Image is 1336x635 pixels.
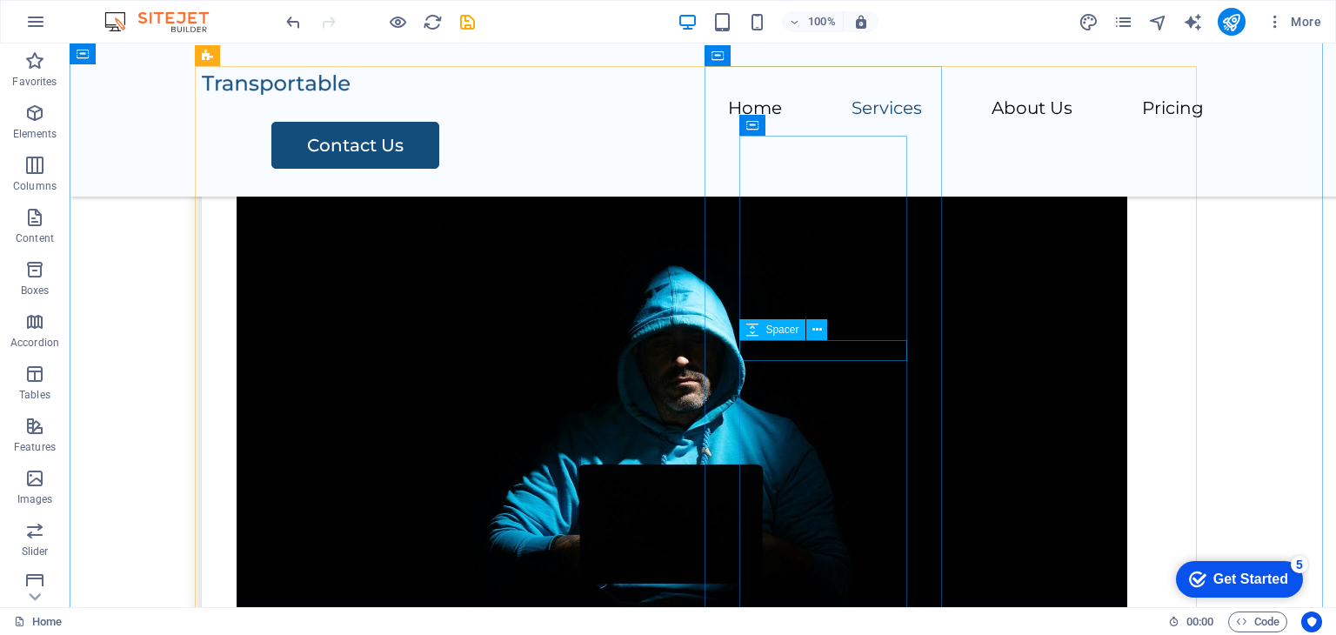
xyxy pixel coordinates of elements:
button: Code [1228,612,1287,632]
p: Tables [19,388,50,402]
i: AI Writer [1183,12,1203,32]
button: pages [1113,11,1134,32]
span: Spacer [765,324,798,335]
h6: Session time [1168,612,1214,632]
i: On resize automatically adjust zoom level to fit chosen device. [853,14,869,30]
i: Reload page [423,12,443,32]
i: Design (Ctrl+Alt+Y) [1079,12,1099,32]
button: Usercentrics [1301,612,1322,632]
button: save [457,11,478,32]
img: Editor Logo [100,11,230,32]
button: text_generator [1183,11,1204,32]
button: reload [422,11,443,32]
p: Features [14,440,56,454]
button: 100% [782,11,844,32]
span: Code [1236,612,1279,632]
button: undo [283,11,304,32]
a: Click to cancel selection. Double-click to open Pages [14,612,62,632]
p: Images [17,492,53,506]
p: Accordion [10,336,59,350]
i: Pages (Ctrl+Alt+S) [1113,12,1133,32]
div: Get Started [51,19,126,35]
button: publish [1218,8,1246,36]
h6: 100% [808,11,836,32]
p: Boxes [21,284,50,297]
p: Content [16,231,54,245]
span: 00 00 [1186,612,1213,632]
button: More [1259,8,1328,36]
span: More [1266,13,1321,30]
button: design [1079,11,1099,32]
i: Publish [1221,12,1241,32]
p: Slider [22,545,49,558]
i: Navigator [1148,12,1168,32]
span: : [1199,615,1201,628]
p: Favorites [12,75,57,89]
p: Columns [13,179,57,193]
button: Click here to leave preview mode and continue editing [387,11,408,32]
i: Undo: Delete elements (Ctrl+Z) [284,12,304,32]
div: 5 [129,3,146,21]
div: Get Started 5 items remaining, 0% complete [14,9,141,45]
button: navigator [1148,11,1169,32]
p: Elements [13,127,57,141]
